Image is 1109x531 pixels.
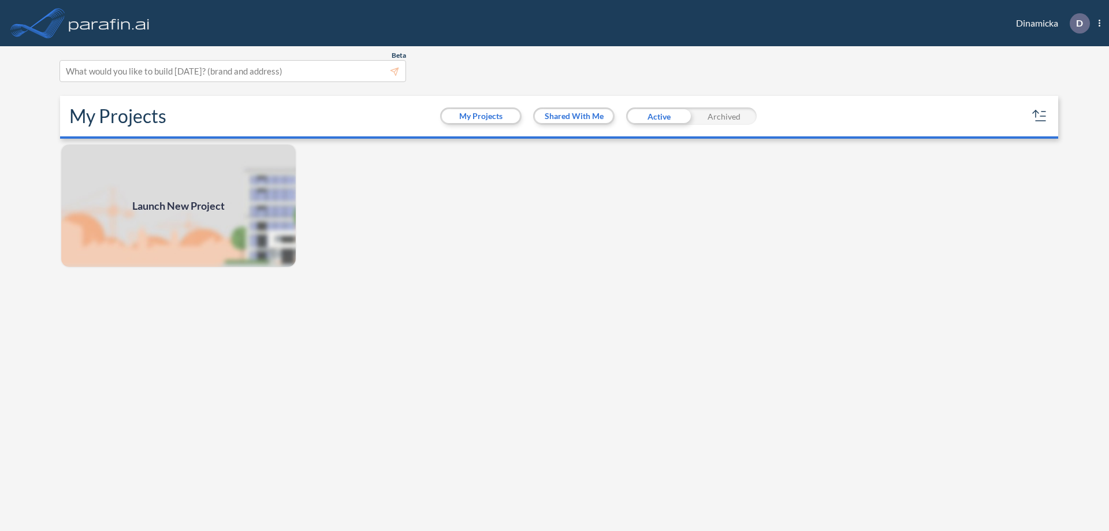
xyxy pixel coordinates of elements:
[60,143,297,268] a: Launch New Project
[1030,107,1049,125] button: sort
[535,109,613,123] button: Shared With Me
[132,198,225,214] span: Launch New Project
[626,107,691,125] div: Active
[1076,18,1083,28] p: D
[691,107,757,125] div: Archived
[69,105,166,127] h2: My Projects
[442,109,520,123] button: My Projects
[60,143,297,268] img: add
[999,13,1100,34] div: Dinamicka
[66,12,152,35] img: logo
[392,51,406,60] span: Beta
